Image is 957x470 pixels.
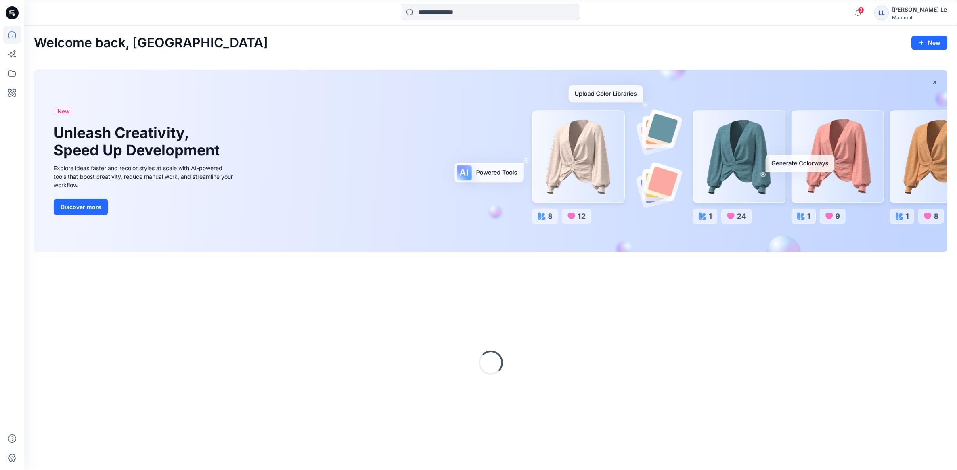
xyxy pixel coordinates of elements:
a: Discover more [54,199,235,215]
span: New [57,107,70,116]
span: 3 [858,7,864,13]
h2: Welcome back, [GEOGRAPHIC_DATA] [34,36,268,50]
button: New [911,36,947,50]
h1: Unleash Creativity, Speed Up Development [54,124,223,159]
div: [PERSON_NAME] Le [892,5,947,15]
div: LL [874,6,889,20]
div: Explore ideas faster and recolor styles at scale with AI-powered tools that boost creativity, red... [54,164,235,189]
div: Mammut [892,15,947,21]
button: Discover more [54,199,108,215]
